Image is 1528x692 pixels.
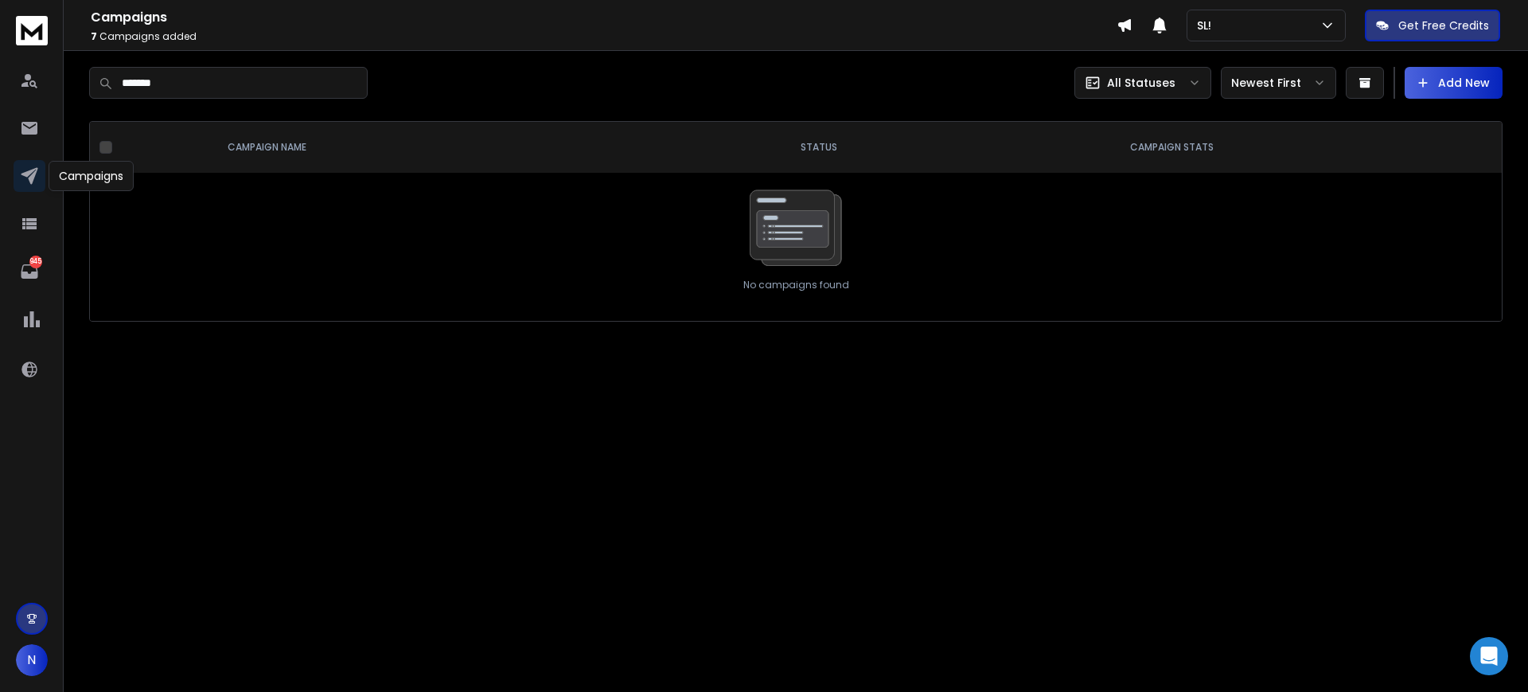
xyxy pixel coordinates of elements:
[1398,18,1489,33] p: Get Free Credits
[91,29,97,43] span: 7
[16,644,48,676] button: N
[1405,67,1503,99] button: Add New
[14,256,45,287] a: 945
[29,256,42,268] p: 945
[1470,637,1508,675] div: Open Intercom Messenger
[1365,10,1500,41] button: Get Free Credits
[947,122,1397,173] th: CAMPAIGN STATS
[209,122,691,173] th: CAMPAIGN NAME
[16,16,48,45] img: logo
[91,8,1117,27] h1: Campaigns
[1221,67,1336,99] button: Newest First
[1197,18,1218,33] p: SL!
[1107,75,1175,91] p: All Statuses
[743,279,849,291] p: No campaigns found
[49,161,134,191] div: Campaigns
[691,122,947,173] th: STATUS
[91,30,1117,43] p: Campaigns added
